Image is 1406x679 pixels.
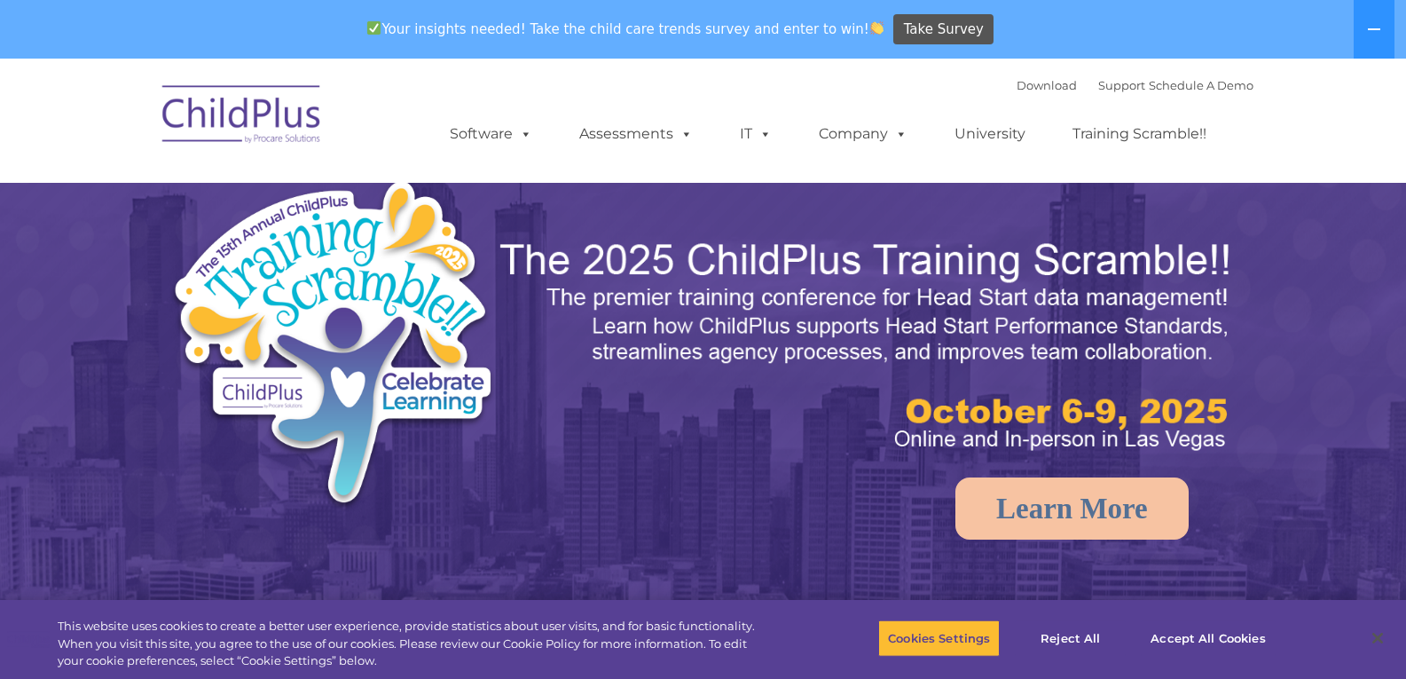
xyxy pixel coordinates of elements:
[1015,620,1126,657] button: Reject All
[893,14,994,45] a: Take Survey
[432,116,550,152] a: Software
[1055,116,1224,152] a: Training Scramble!!
[1149,78,1253,92] a: Schedule A Demo
[722,116,789,152] a: IT
[247,190,322,203] span: Phone number
[1017,78,1077,92] a: Download
[1358,619,1397,658] button: Close
[562,116,711,152] a: Assessments
[937,116,1043,152] a: University
[367,21,381,35] img: ✅
[1098,78,1145,92] a: Support
[58,618,774,670] div: This website uses cookies to create a better user experience, provide statistics about user visit...
[955,478,1189,540] a: Learn More
[247,117,301,130] span: Last name
[153,73,331,162] img: ChildPlus by Procare Solutions
[360,12,892,46] span: Your insights needed! Take the child care trends survey and enter to win!
[870,21,884,35] img: 👏
[1017,78,1253,92] font: |
[801,116,925,152] a: Company
[904,14,984,45] span: Take Survey
[878,620,1000,657] button: Cookies Settings
[1141,620,1275,657] button: Accept All Cookies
